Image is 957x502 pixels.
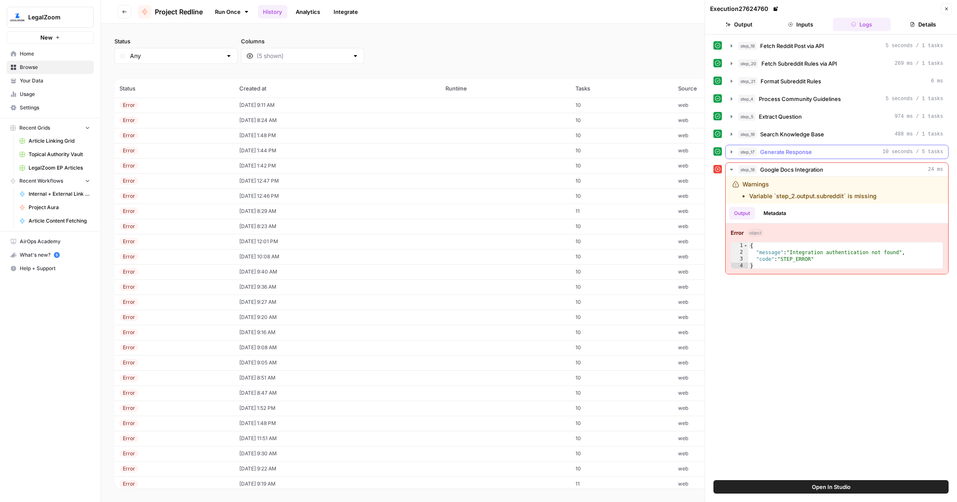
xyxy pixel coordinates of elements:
td: 10 [570,219,673,234]
span: Settings [20,104,90,112]
td: web [673,310,793,325]
div: 2 [731,249,748,256]
td: 10 [570,340,673,355]
td: [DATE] 9:16 AM [234,325,441,340]
td: [DATE] 9:40 AM [234,264,441,279]
td: [DATE] 1:44 PM [234,143,441,158]
span: Format Subreddit Rules [761,77,821,85]
span: Fetch Reddit Post via API [760,42,824,50]
td: 10 [570,370,673,385]
span: Fetch Subreddit Rules via API [761,59,837,68]
span: Article Content Fetching [29,217,90,225]
span: 10 seconds / 5 tasks [883,148,943,156]
div: Error [119,404,138,412]
td: web [673,461,793,476]
td: 10 [570,234,673,249]
div: Error [119,344,138,351]
td: [DATE] 10:08 AM [234,249,441,264]
a: Project Aura [16,201,94,214]
td: web [673,204,793,219]
span: 6 ms [931,77,943,85]
td: web [673,98,793,113]
td: 11 [570,204,673,219]
td: [DATE] 9:08 AM [234,340,441,355]
div: Error [119,359,138,367]
div: Error [119,192,138,200]
td: [DATE] 1:52 PM [234,401,441,416]
div: 3 [731,256,748,263]
button: Logs [833,18,891,31]
td: 10 [570,98,673,113]
span: Extract Question [759,112,802,121]
span: 488 ms / 1 tasks [895,130,943,138]
td: 10 [570,385,673,401]
button: 269 ms / 1 tasks [726,57,948,70]
div: Error [119,465,138,473]
text: 5 [56,253,58,257]
a: Browse [7,61,94,74]
td: [DATE] 12:47 PM [234,173,441,189]
td: [DATE] 9:19 AM [234,476,441,491]
td: [DATE] 9:20 AM [234,310,441,325]
span: Internal + External Link Addition [29,190,90,198]
span: step_19 [738,42,757,50]
td: web [673,219,793,234]
button: 488 ms / 1 tasks [726,127,948,141]
td: [DATE] 8:29 AM [234,204,441,219]
button: 24 ms [726,163,948,176]
button: New [7,31,94,44]
button: Workspace: LegalZoom [7,7,94,28]
th: Status [114,79,234,98]
td: [DATE] 9:36 AM [234,279,441,295]
span: Search Knowledge Base [760,130,824,138]
a: Your Data [7,74,94,88]
div: Error [119,313,138,321]
td: [DATE] 8:23 AM [234,219,441,234]
button: Details [894,18,952,31]
span: LegalZoom EP Articles [29,164,90,172]
span: step_16 [738,130,757,138]
div: Error [119,420,138,427]
td: web [673,264,793,279]
td: 10 [570,401,673,416]
td: [DATE] 12:01 PM [234,234,441,249]
button: Inputs [771,18,830,31]
span: Process Community Guidelines [759,95,841,103]
span: New [40,33,53,42]
label: Columns [241,37,364,45]
td: [DATE] 9:30 AM [234,446,441,461]
td: [DATE] 8:47 AM [234,385,441,401]
span: step_18 [738,165,757,174]
td: 10 [570,113,673,128]
td: web [673,385,793,401]
button: What's new? 5 [7,248,94,262]
div: Error [119,223,138,230]
td: web [673,401,793,416]
strong: Error [731,228,744,237]
td: web [673,173,793,189]
td: [DATE] 12:46 PM [234,189,441,204]
td: web [673,249,793,264]
span: Toggle code folding, rows 1 through 4 [743,242,748,249]
div: Error [119,268,138,276]
td: [DATE] 9:27 AM [234,295,441,310]
div: Error [119,283,138,291]
button: 6 ms [726,74,948,88]
div: Error [119,480,138,488]
td: [DATE] 8:24 AM [234,113,441,128]
a: Project Redline [138,5,203,19]
td: 10 [570,416,673,431]
td: [DATE] 9:22 AM [234,461,441,476]
th: Runtime [440,79,570,98]
td: web [673,446,793,461]
td: 10 [570,325,673,340]
div: Error [119,435,138,442]
td: web [673,325,793,340]
td: 10 [570,264,673,279]
td: 10 [570,143,673,158]
img: LegalZoom Logo [10,10,25,25]
td: 10 [570,295,673,310]
button: Open In Studio [713,480,949,494]
span: Home [20,50,90,58]
div: Error [119,117,138,124]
